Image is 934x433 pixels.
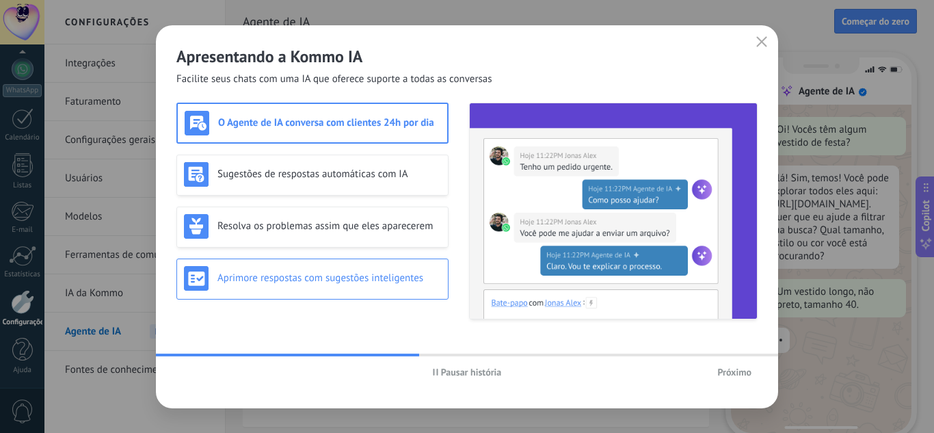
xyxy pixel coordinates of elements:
[176,73,492,86] span: Facilite seus chats com uma IA que oferece suporte a todas as conversas
[217,168,441,181] h3: Sugestões de respostas automáticas com IA
[711,362,758,382] button: Próximo
[217,220,441,233] h3: Resolva os problemas assim que eles aparecerem
[176,46,758,67] h2: Apresentando a Kommo IA
[217,272,441,285] h3: Aprimore respostas com sugestões inteligentes
[427,362,508,382] button: Pausar história
[218,116,440,129] h3: O Agente de IA conversa com clientes 24h por dia
[441,367,502,377] span: Pausar história
[717,367,751,377] span: Próximo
